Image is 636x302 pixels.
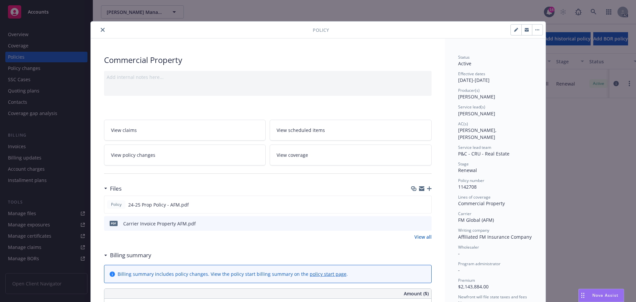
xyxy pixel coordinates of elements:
[277,151,308,158] span: View coverage
[104,184,122,193] div: Files
[592,292,618,298] span: Nova Assist
[104,120,266,141] a: View claims
[458,211,471,216] span: Carrier
[458,261,501,267] span: Program administrator
[458,244,479,250] span: Wholesaler
[458,145,491,150] span: Service lead team
[458,250,460,257] span: -
[110,251,151,260] h3: Billing summary
[104,251,151,260] div: Billing summary
[313,27,329,33] span: Policy
[458,184,477,190] span: 1142708
[458,121,468,127] span: AC(s)
[110,221,118,226] span: pdf
[458,110,495,117] span: [PERSON_NAME]
[458,161,469,167] span: Stage
[414,233,432,240] a: View all
[458,167,477,173] span: Renewal
[412,220,418,227] button: download file
[128,201,189,208] span: 24-25 Prop Policy - AFM.pdf
[578,289,624,302] button: Nova Assist
[458,200,505,207] span: Commercial Property
[458,127,498,140] span: [PERSON_NAME], [PERSON_NAME]
[458,283,489,290] span: $2,143,884.00
[110,184,122,193] h3: Files
[104,54,432,66] div: Commercial Property
[458,93,495,100] span: [PERSON_NAME]
[458,194,491,200] span: Lines of coverage
[458,234,532,240] span: Affiliated FM Insurance Company
[423,201,429,208] button: preview file
[412,201,417,208] button: download file
[458,294,527,300] span: Newfront will file state taxes and fees
[123,220,196,227] div: Carrier Invoice Property AFM.pdf
[458,104,485,110] span: Service lead(s)
[579,289,587,302] div: Drag to move
[111,151,155,158] span: View policy changes
[118,271,348,277] div: Billing summary includes policy changes. View the policy start billing summary on the .
[458,277,475,283] span: Premium
[458,88,480,93] span: Producer(s)
[423,220,429,227] button: preview file
[277,127,325,134] span: View scheduled items
[458,178,484,183] span: Policy number
[111,127,137,134] span: View claims
[458,54,470,60] span: Status
[458,151,509,157] span: P&C - CRU - Real Estate
[270,120,432,141] a: View scheduled items
[110,202,123,208] span: Policy
[458,267,460,273] span: -
[458,60,471,67] span: Active
[104,145,266,165] a: View policy changes
[270,145,432,165] a: View coverage
[458,71,485,77] span: Effective dates
[458,217,494,223] span: FM Global (AFM)
[404,290,429,297] span: Amount ($)
[310,271,346,277] a: policy start page
[99,26,107,34] button: close
[458,227,489,233] span: Writing company
[458,71,532,84] div: [DATE] - [DATE]
[107,74,429,81] div: Add internal notes here...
